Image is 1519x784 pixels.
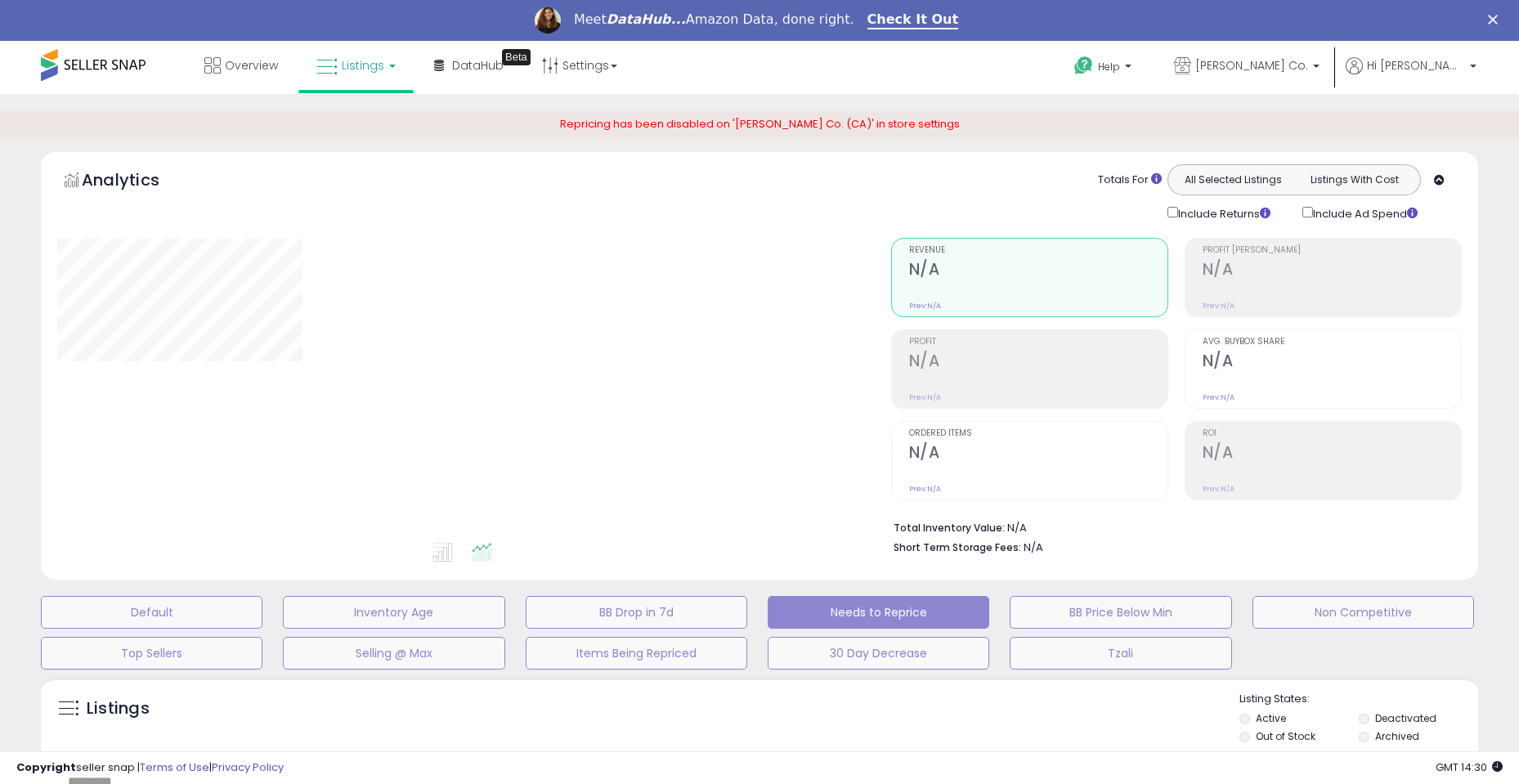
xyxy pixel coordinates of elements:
[526,637,747,670] button: Items Being Repriced
[909,246,1167,255] span: Revenue
[560,116,960,132] span: Repricing has been disabled on '[PERSON_NAME] Co. (CA)' in store settings
[422,41,516,90] a: DataHub
[1203,443,1461,465] h2: N/A
[1203,484,1234,494] small: Prev: N/A
[607,11,686,27] i: DataHub...
[283,637,504,670] button: Selling @ Max
[41,637,262,670] button: Top Sellers
[1155,204,1290,222] div: Include Returns
[1290,204,1444,222] div: Include Ad Spend
[1346,57,1476,94] a: Hi [PERSON_NAME]
[909,392,941,402] small: Prev: N/A
[526,596,747,629] button: BB Drop in 7d
[894,540,1021,554] b: Short Term Storage Fees:
[909,429,1167,438] span: Ordered Items
[1024,540,1043,555] span: N/A
[1098,60,1120,74] span: Help
[1061,43,1148,94] a: Help
[1172,169,1294,190] button: All Selected Listings
[82,168,191,195] h5: Analytics
[1367,57,1465,74] span: Hi [PERSON_NAME]
[1203,301,1234,311] small: Prev: N/A
[1252,596,1474,629] button: Non Competitive
[535,7,561,34] img: Profile image for Georgie
[1203,338,1461,347] span: Avg. Buybox Share
[574,11,854,28] div: Meet Amazon Data, done right.
[1010,596,1231,629] button: BB Price Below Min
[894,521,1005,535] b: Total Inventory Value:
[342,57,384,74] span: Listings
[1203,352,1461,374] h2: N/A
[909,260,1167,282] h2: N/A
[768,637,989,670] button: 30 Day Decrease
[867,11,959,29] a: Check It Out
[16,759,76,775] strong: Copyright
[16,760,284,776] div: seller snap | |
[1073,56,1094,76] i: Get Help
[502,49,531,65] div: Tooltip anchor
[1203,260,1461,282] h2: N/A
[304,41,408,90] a: Listings
[1203,246,1461,255] span: Profit [PERSON_NAME]
[768,596,989,629] button: Needs to Reprice
[909,301,941,311] small: Prev: N/A
[909,352,1167,374] h2: N/A
[1293,169,1415,190] button: Listings With Cost
[909,484,941,494] small: Prev: N/A
[894,517,1450,536] li: N/A
[1203,392,1234,402] small: Prev: N/A
[1195,57,1308,74] span: [PERSON_NAME] Co.
[1162,41,1332,94] a: [PERSON_NAME] Co.
[225,57,278,74] span: Overview
[530,41,630,90] a: Settings
[1488,15,1504,25] div: Close
[192,41,290,90] a: Overview
[41,596,262,629] button: Default
[909,338,1167,347] span: Profit
[1098,172,1162,188] div: Totals For
[1010,637,1231,670] button: Tzali
[909,443,1167,465] h2: N/A
[283,596,504,629] button: Inventory Age
[1203,429,1461,438] span: ROI
[452,57,504,74] span: DataHub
